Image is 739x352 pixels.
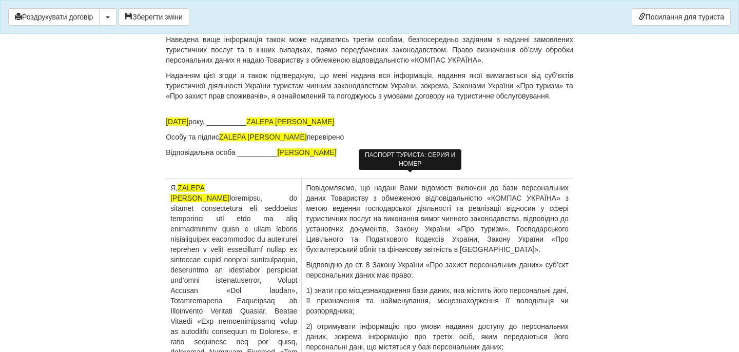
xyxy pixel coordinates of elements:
span: ZALEPA [PERSON_NAME] [170,184,229,202]
span: [PERSON_NAME] [277,148,336,157]
span: ZALEPA [PERSON_NAME] [246,118,334,126]
span: [DATE] [166,118,188,126]
p: року, __________ [166,116,573,127]
p: 1) знати про місцезнаходження бази даних, яка містить його персональні дані, її призначення та на... [306,285,568,316]
div: ПАСПОРТ ТУРИСТА: СЕРИЯ И НОМЕР [359,149,461,170]
p: Наведена вище інформація також може надаватись третім особам, безпосередньо задіяним в наданні за... [166,34,573,65]
p: Повідомляємо, що надані Вами відомості включені до бази персональних даних Товариству з обмеженою... [306,183,568,255]
span: ZALEPA [PERSON_NAME] [219,133,307,141]
p: 2) отримувати інформацію про умови надання доступу до персональних даних, зокрема інформацію про ... [306,321,568,352]
a: Посилання для туриста [632,8,731,26]
button: Зберегти зміни [119,8,189,26]
p: Відповідальна особа __________ [166,147,573,158]
button: Роздрукувати договір [8,8,100,26]
p: Особу та підпис перевірено [166,132,573,142]
p: Відповідно до ст. 8 Закону України «Про захист персональних даних» суб’єкт персональних даних має... [306,260,568,280]
p: Наданням цієї згоди я також підтверджую, що мені надана вся інформація, надання якої вимагається ... [166,70,573,101]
